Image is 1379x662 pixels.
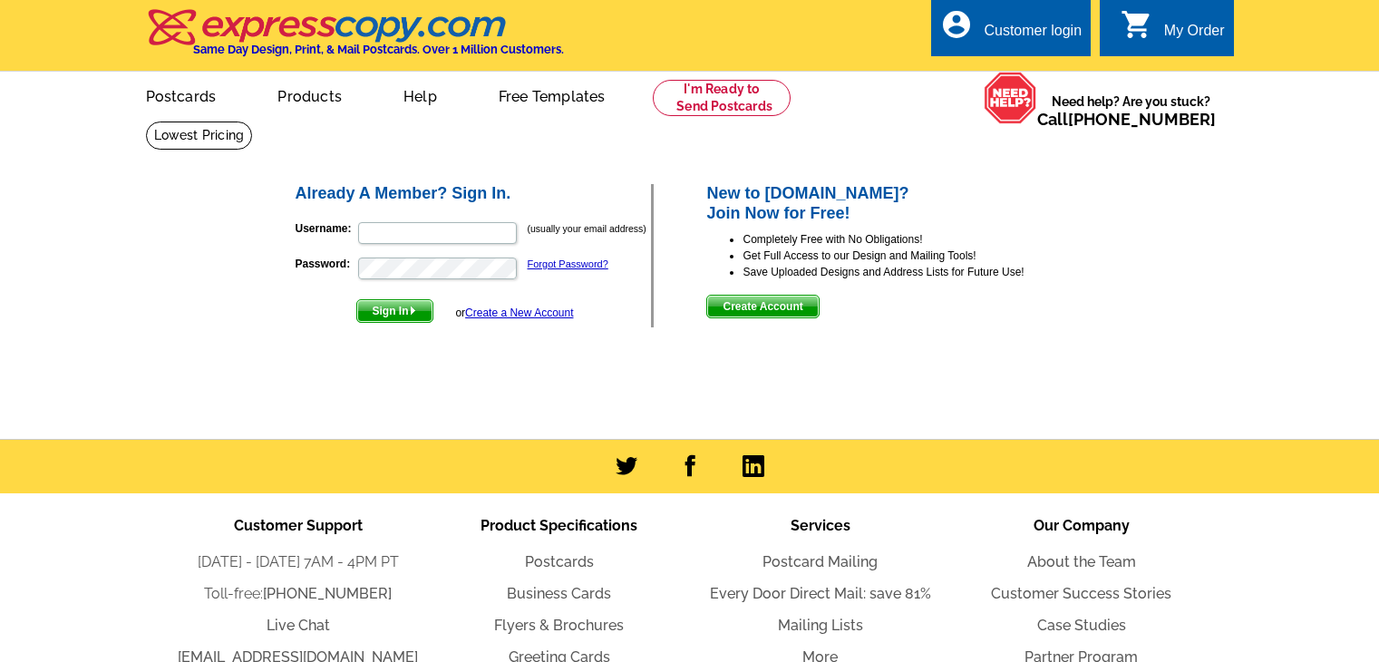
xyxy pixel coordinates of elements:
[234,517,363,534] span: Customer Support
[193,43,564,56] h4: Same Day Design, Print, & Mail Postcards. Over 1 Million Customers.
[1037,617,1126,634] a: Case Studies
[357,300,432,322] span: Sign In
[1121,20,1225,43] a: shopping_cart My Order
[455,305,573,321] div: or
[481,517,637,534] span: Product Specifications
[263,585,392,602] a: [PHONE_NUMBER]
[267,617,330,634] a: Live Chat
[168,583,429,605] li: Toll-free:
[1037,110,1216,129] span: Call
[146,22,564,56] a: Same Day Design, Print, & Mail Postcards. Over 1 Million Customers.
[296,184,652,204] h2: Already A Member? Sign In.
[791,517,850,534] span: Services
[494,617,624,634] a: Flyers & Brochures
[296,256,356,272] label: Password:
[706,184,1086,223] h2: New to [DOMAIN_NAME]? Join Now for Free!
[743,231,1086,248] li: Completely Free with No Obligations!
[374,73,466,116] a: Help
[707,296,818,317] span: Create Account
[762,553,878,570] a: Postcard Mailing
[1121,8,1153,41] i: shopping_cart
[470,73,635,116] a: Free Templates
[991,585,1171,602] a: Customer Success Stories
[984,23,1082,48] div: Customer login
[1037,92,1225,129] span: Need help? Are you stuck?
[984,72,1037,124] img: help
[528,223,646,234] small: (usually your email address)
[743,248,1086,264] li: Get Full Access to our Design and Mailing Tools!
[117,73,246,116] a: Postcards
[296,220,356,237] label: Username:
[528,258,608,269] a: Forgot Password?
[778,617,863,634] a: Mailing Lists
[940,8,973,41] i: account_circle
[465,307,573,319] a: Create a New Account
[1027,553,1136,570] a: About the Team
[710,585,931,602] a: Every Door Direct Mail: save 81%
[1164,23,1225,48] div: My Order
[706,295,819,318] button: Create Account
[1034,517,1130,534] span: Our Company
[1068,110,1216,129] a: [PHONE_NUMBER]
[940,20,1082,43] a: account_circle Customer login
[507,585,611,602] a: Business Cards
[168,551,429,573] li: [DATE] - [DATE] 7AM - 4PM PT
[743,264,1086,280] li: Save Uploaded Designs and Address Lists for Future Use!
[409,307,417,315] img: button-next-arrow-white.png
[248,73,371,116] a: Products
[525,553,594,570] a: Postcards
[356,299,433,323] button: Sign In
